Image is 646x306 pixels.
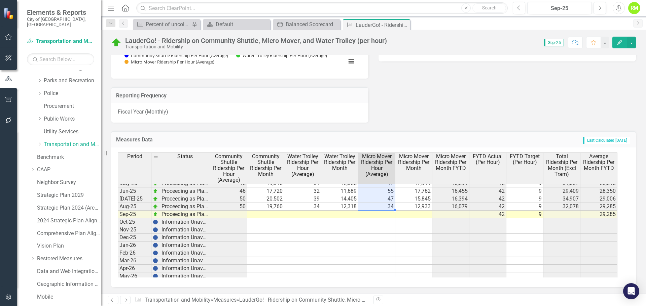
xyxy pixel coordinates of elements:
[37,204,101,212] a: Strategic Plan 2024 (Archive)
[153,219,158,225] img: BgCOk07PiH71IgAAAABJRU5ErkJggg==
[27,53,94,65] input: Search Below...
[543,203,580,211] td: 32,078
[116,93,363,99] h3: Reporting Frequency
[160,211,210,218] td: Proceeding as Planned
[247,203,284,211] td: 19,760
[37,154,101,161] a: Benchmark
[358,195,395,203] td: 47
[160,187,210,195] td: Proceeding as Planned
[275,20,338,29] a: Balanced Scorecard
[118,265,151,272] td: Apr-26
[118,218,151,226] td: Oct-25
[286,20,338,29] div: Balanced Scorecard
[508,154,542,165] span: FYTD Target (Per Hour)
[27,38,94,45] a: Transportation and Mobility
[118,203,151,211] td: Aug-25
[37,217,101,225] a: 2024 Strategic Plan Alignment
[111,37,122,48] img: Proceeding as Planned
[432,203,469,211] td: 16,079
[160,257,210,265] td: Information Unavailable
[153,188,158,194] img: zOikAAAAAElFTkSuQmCC
[236,52,328,58] button: Show Water Trolley Ridership Per Hour (Average)
[116,137,339,143] h3: Measures Data
[153,243,158,248] img: BgCOk07PiH71IgAAAABJRU5ErkJggg==
[213,297,237,303] a: Measures
[153,235,158,240] img: BgCOk07PiH71IgAAAABJRU5ErkJggg==
[153,250,158,256] img: BgCOk07PiH71IgAAAABJRU5ErkJggg==
[118,272,151,280] td: May-26
[286,154,320,177] span: Water Trolley Ridership Per Hour (Average)
[177,154,193,160] span: Status
[249,154,283,177] span: Community Shuttle Ridership Per Month
[506,203,543,211] td: 9
[37,166,101,174] a: CAAP
[127,154,142,160] span: Period
[153,204,158,209] img: zOikAAAAAElFTkSuQmCC
[210,195,247,203] td: 50
[482,5,497,10] span: Search
[153,212,158,217] img: zOikAAAAAElFTkSuQmCC
[543,187,580,195] td: 29,409
[580,203,617,211] td: 29,285
[125,44,387,49] div: Transportation and Mobility
[44,128,101,136] a: Utility Services
[506,211,543,218] td: 9
[125,37,387,44] div: LauderGo! - Ridership on Community Shuttle, Micro Mover, and Water Trolley (per hour)
[247,195,284,203] td: 20,502
[37,242,101,250] a: Vision Plan
[216,20,268,29] div: Default
[210,187,247,195] td: 46
[146,20,190,29] div: Percent of uncollected utility bills
[580,187,617,195] td: 28,350
[160,242,210,249] td: Information Unavailable
[37,280,101,288] a: Geographic Information System (GIS)
[321,203,358,211] td: 12,318
[118,187,151,195] td: Jun-25
[27,8,94,16] span: Elements & Reports
[583,137,630,144] span: Last Calculated [DATE]
[580,211,617,218] td: 29,285
[37,230,101,237] a: Comprehensive Plan Alignment
[527,2,592,14] button: Sep-25
[212,154,246,183] span: Community Shuttle Ridership Per Hour (Average)
[284,187,321,195] td: 32
[530,4,589,12] div: Sep-25
[153,227,158,232] img: BgCOk07PiH71IgAAAABJRU5ErkJggg==
[118,226,151,234] td: Nov-25
[395,203,432,211] td: 12,933
[118,234,151,242] td: Dec-25
[3,8,15,19] img: ClearPoint Strategy
[37,191,101,199] a: Strategic Plan 2029
[397,154,431,171] span: Micro Mover Ridership Per Month
[432,195,469,203] td: 16,394
[544,39,564,46] span: Sep-25
[124,52,229,58] button: Show Community Shuttle Ridership Per Hour (Average)
[44,77,101,85] a: Parks and Recreation
[160,272,210,280] td: Information Unavailable
[623,283,639,299] div: Open Intercom Messenger
[160,218,210,226] td: Information Unavailable
[506,187,543,195] td: 9
[153,196,158,202] img: zOikAAAAAElFTkSuQmCC
[323,154,357,171] span: Water Trolley Ridership Per Month
[472,3,506,13] button: Search
[395,195,432,203] td: 15,845
[37,293,101,301] a: Mobile
[360,154,394,177] span: Micro Mover Ridership Per Hour (Average)
[153,154,158,160] img: 8DAGhfEEPCf229AAAAAElFTkSuQmCC
[434,154,468,171] span: Micro Mover Ridership Per Month FYTD
[432,187,469,195] td: 16,455
[347,57,356,66] button: View chart menu, Chart
[358,187,395,195] td: 55
[545,154,579,177] span: Total Ridership Per Month (Excl Tram)
[160,195,210,203] td: Proceeding as Planned
[136,2,508,14] input: Search ClearPoint...
[27,16,94,28] small: City of [GEOGRAPHIC_DATA], [GEOGRAPHIC_DATA]
[160,226,210,234] td: Information Unavailable
[469,195,506,203] td: 42
[469,187,506,195] td: 42
[469,211,506,218] td: 42
[160,249,210,257] td: Information Unavailable
[118,257,151,265] td: Mar-26
[44,102,101,110] a: Procurement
